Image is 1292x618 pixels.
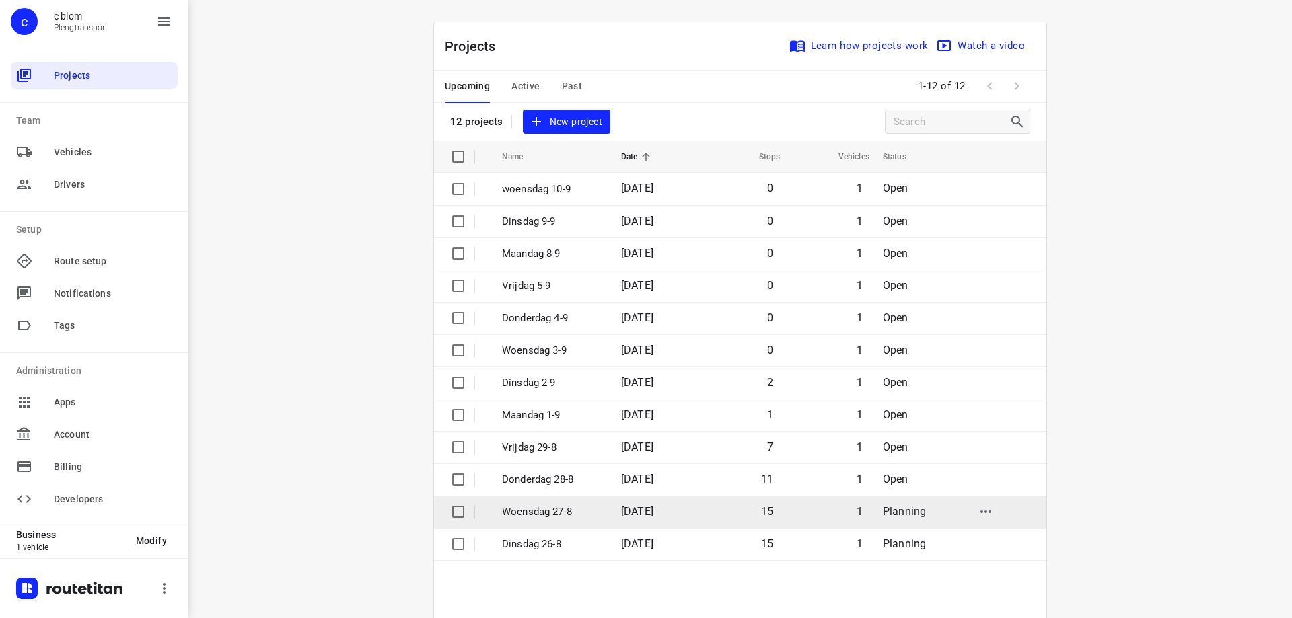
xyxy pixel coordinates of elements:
p: Dinsdag 26-8 [502,537,601,552]
span: 1 [857,279,863,292]
span: 0 [767,247,773,260]
span: Name [502,149,541,165]
span: 2 [767,376,773,389]
button: New project [523,110,610,134]
span: 1 [857,537,863,550]
span: 1 [857,247,863,260]
span: Billing [54,460,172,474]
span: 0 [767,311,773,324]
span: 1 [857,344,863,356]
span: Open [883,182,908,194]
span: [DATE] [621,537,653,550]
p: Woensdag 3-9 [502,343,601,358]
p: Vrijdag 29-8 [502,440,601,455]
span: Open [883,440,908,453]
span: 1 [857,440,863,453]
p: Maandag 1-9 [502,408,601,423]
span: Tags [54,319,172,333]
span: Developers [54,492,172,506]
div: Search [1009,114,1030,130]
span: Notifications [54,286,172,301]
p: woensdag 10-9 [502,182,601,197]
span: Route setup [54,254,172,268]
button: Modify [125,529,178,553]
span: [DATE] [621,408,653,421]
div: Notifications [11,280,178,307]
span: 1 [857,473,863,486]
span: Next Page [1003,73,1030,100]
div: Account [11,421,178,448]
p: Dinsdag 9-9 [502,214,601,229]
span: [DATE] [621,182,653,194]
span: Planning [883,537,926,550]
span: Open [883,311,908,324]
span: Modify [136,535,167,546]
span: 15 [761,537,773,550]
span: Account [54,428,172,442]
div: Drivers [11,171,178,198]
span: [DATE] [621,344,653,356]
div: Developers [11,486,178,512]
span: 0 [767,279,773,292]
p: Donderdag 28-8 [502,472,601,488]
span: 7 [767,440,773,453]
p: 1 vehicle [16,543,125,552]
p: Dinsdag 2-9 [502,375,601,391]
p: c blom [54,11,108,22]
span: 0 [767,344,773,356]
span: [DATE] [621,215,653,227]
p: Projects [445,36,507,56]
span: Open [883,344,908,356]
span: Planning [883,505,926,518]
div: c [11,8,38,35]
p: Business [16,529,125,540]
span: Stops [742,149,781,165]
span: 1 [857,376,863,389]
span: 0 [767,215,773,227]
div: Vehicles [11,139,178,165]
span: [DATE] [621,279,653,292]
div: Billing [11,453,178,480]
span: 1 [767,408,773,421]
span: Apps [54,395,172,410]
span: Open [883,408,908,421]
span: 1 [857,182,863,194]
p: Woensdag 27-8 [502,504,601,520]
p: 12 projects [450,116,503,128]
span: 15 [761,505,773,518]
p: Donderdag 4-9 [502,311,601,326]
span: [DATE] [621,311,653,324]
span: Open [883,215,908,227]
div: Tags [11,312,178,339]
span: [DATE] [621,473,653,486]
span: [DATE] [621,440,653,453]
span: Vehicles [821,149,869,165]
span: Projects [54,69,172,83]
span: 11 [761,473,773,486]
span: Open [883,473,908,486]
span: New project [531,114,602,130]
p: Maandag 8-9 [502,246,601,262]
div: Projects [11,62,178,89]
input: Search projects [894,112,1009,132]
p: Vrijdag 5-9 [502,278,601,294]
p: Administration [16,364,178,378]
span: Status [883,149,924,165]
span: 1 [857,408,863,421]
span: 1 [857,215,863,227]
div: Apps [11,389,178,416]
span: 1 [857,311,863,324]
span: Past [562,78,583,95]
span: Open [883,247,908,260]
span: Open [883,279,908,292]
span: [DATE] [621,247,653,260]
span: Date [621,149,655,165]
span: 0 [767,182,773,194]
span: [DATE] [621,376,653,389]
p: Setup [16,223,178,237]
span: Open [883,376,908,389]
span: 1 [857,505,863,518]
p: Plengtransport [54,23,108,32]
div: Route setup [11,247,178,274]
span: Upcoming [445,78,490,95]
